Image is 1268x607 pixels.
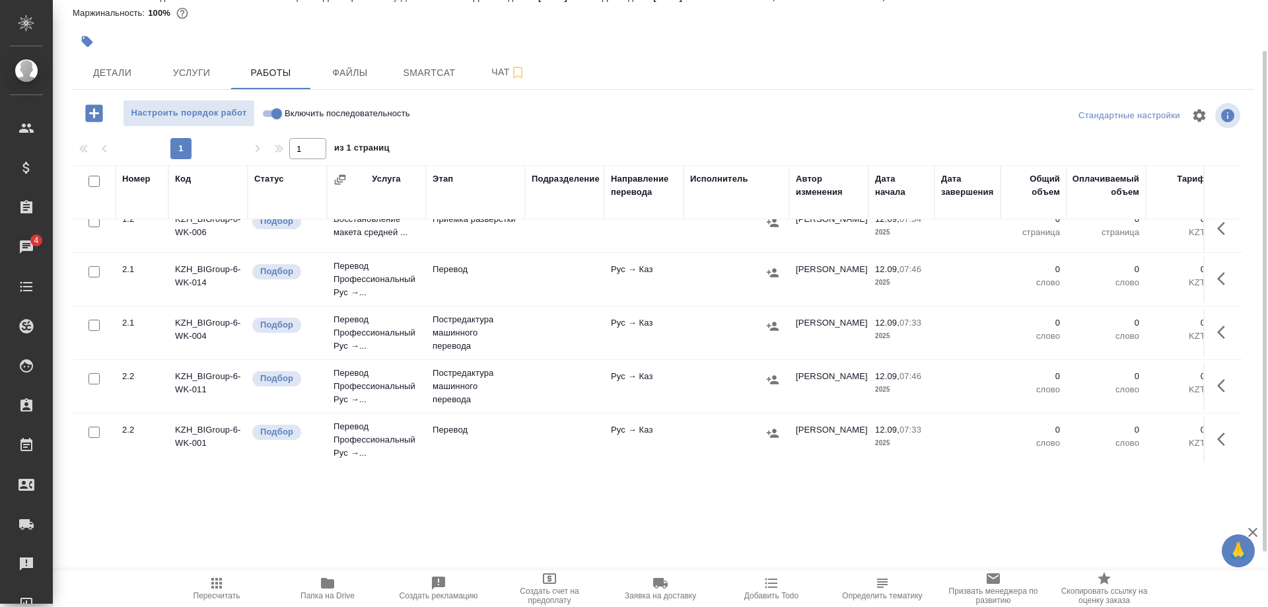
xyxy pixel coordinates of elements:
p: 0 [1073,316,1139,330]
td: [PERSON_NAME] [789,206,868,252]
p: Перевод [433,263,518,276]
p: Подбор [260,318,293,332]
p: 12.09, [875,264,899,274]
div: Можно подбирать исполнителей [251,423,320,441]
p: KZT [1152,383,1205,396]
p: 12.09, [875,318,899,328]
div: Дата завершения [941,172,994,199]
button: Добавить работу [76,100,112,127]
button: Здесь прячутся важные кнопки [1209,316,1241,348]
p: слово [1073,276,1139,289]
button: Назначить [763,423,783,443]
button: Назначить [763,370,783,390]
p: Постредактура машинного перевода [433,313,518,353]
p: 0 [1073,263,1139,276]
button: Назначить [763,263,783,283]
button: Здесь прячутся важные кнопки [1209,423,1241,455]
span: Включить последовательность [285,107,410,120]
div: Этап [433,172,453,186]
span: Чат [477,64,540,81]
div: Общий объем [1007,172,1060,199]
p: слово [1073,437,1139,450]
p: слово [1073,383,1139,396]
td: Рус → Каз [604,363,684,410]
button: 🙏 [1222,534,1255,567]
td: KZH_BIGroup-6-WK-006 [168,206,248,252]
p: слово [1007,276,1060,289]
div: 2.1 [122,316,162,330]
p: 2025 [875,383,928,396]
p: 0 [1152,263,1205,276]
p: слово [1007,330,1060,343]
p: KZT [1152,226,1205,239]
p: 0 [1152,423,1205,437]
td: Перевод Профессиональный Рус →... [327,306,426,359]
button: Назначить [763,213,783,232]
p: 0 [1152,370,1205,383]
button: Назначить [763,316,783,336]
button: Здесь прячутся важные кнопки [1209,370,1241,402]
span: Работы [239,65,302,81]
button: Добавить тэг [73,27,102,56]
td: Рус → Каз [604,310,684,356]
div: Можно подбирать исполнителей [251,316,320,334]
div: Можно подбирать исполнителей [251,370,320,388]
div: Направление перевода [611,172,677,199]
div: Можно подбирать исполнителей [251,263,320,281]
p: 2025 [875,330,928,343]
button: Здесь прячутся важные кнопки [1209,213,1241,244]
div: Статус [254,172,284,186]
div: Оплачиваемый объем [1073,172,1139,199]
td: Рус → Каз [604,256,684,303]
p: 100% [148,8,174,18]
div: Номер [122,172,151,186]
span: Файлы [318,65,382,81]
p: 07:33 [899,425,921,435]
td: Восстановление макета средней ... [327,206,426,252]
div: Код [175,172,191,186]
p: 0 [1007,316,1060,330]
td: [PERSON_NAME] [789,363,868,410]
td: KZH_BIGroup-6-WK-011 [168,363,248,410]
p: 12.09, [875,371,899,381]
td: Рус → Каз [604,417,684,463]
svg: Подписаться [510,65,526,81]
p: Подбор [260,372,293,385]
div: Тариф [1177,172,1205,186]
button: Сгруппировать [334,173,347,186]
div: Исполнитель [690,172,748,186]
td: Перевод Профессиональный Рус →... [327,413,426,466]
span: Посмотреть информацию [1215,103,1243,128]
div: Услуга [372,172,400,186]
p: Подбор [260,425,293,439]
td: [PERSON_NAME] [789,256,868,303]
div: Автор изменения [796,172,862,199]
p: Перевод [433,423,518,437]
div: Можно подбирать исполнителей [251,213,320,231]
p: Подбор [260,215,293,228]
p: слово [1007,383,1060,396]
p: KZT [1152,437,1205,450]
a: 4 [3,231,50,264]
span: Услуги [160,65,223,81]
p: 0 [1007,423,1060,437]
p: страница [1007,226,1060,239]
span: Настроить таблицу [1183,100,1215,131]
td: KZH_BIGroup-6-WK-001 [168,417,248,463]
td: KZH_BIGroup-6-WK-004 [168,310,248,356]
span: 🙏 [1227,537,1250,565]
div: split button [1075,106,1183,126]
td: KZH_BIGroup-6-WK-014 [168,256,248,303]
p: 0 [1073,423,1139,437]
td: [PERSON_NAME] [789,310,868,356]
span: Настроить порядок работ [130,106,248,121]
button: 0.00 KZT; [174,5,191,22]
p: страница [1073,226,1139,239]
span: 4 [26,234,46,247]
p: слово [1007,437,1060,450]
p: 0 [1007,370,1060,383]
td: Перевод Профессиональный Рус →... [327,253,426,306]
p: 0 [1073,370,1139,383]
p: Подбор [260,265,293,278]
p: Маржинальность: [73,8,148,18]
